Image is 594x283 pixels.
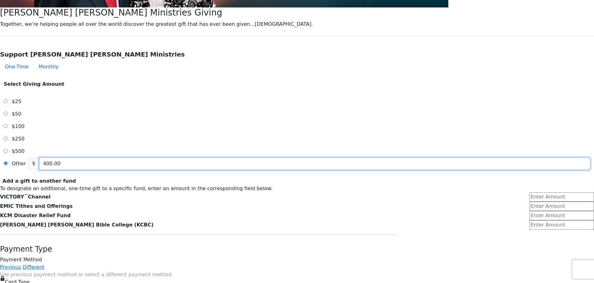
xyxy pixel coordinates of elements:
input: Enter Amount [529,220,594,230]
input: Enter Amount [529,211,594,220]
span: $500 [12,148,25,154]
input: Other Amount [39,157,590,170]
a: Different [23,264,44,270]
span: Other [12,161,26,167]
span: $250 [12,136,25,142]
input: Enter Amount [529,192,594,202]
span: $ [28,157,39,169]
button: Monthly [34,61,63,73]
strong: Select Giving Amount [4,81,64,87]
span: $100 [12,123,25,129]
span: $25 [12,98,21,104]
span: $50 [12,111,21,117]
input: Enter Amount [529,202,594,211]
sup: ™ [24,193,28,198]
